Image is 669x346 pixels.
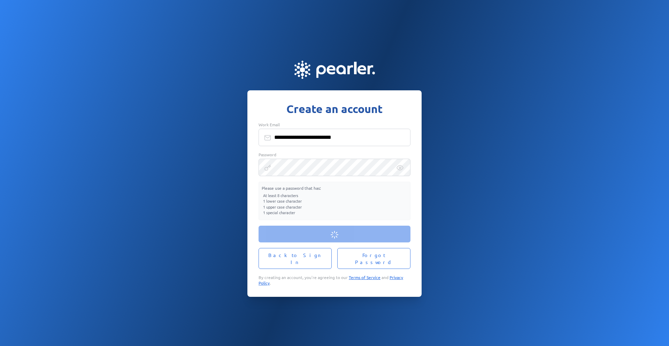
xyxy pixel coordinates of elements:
button: Forgot Password [337,248,410,269]
li: At least 8 characters [263,193,406,198]
h1: Create an account [259,101,410,116]
span: Please use a password that has: [262,185,321,191]
button: Back to Sign In [259,248,332,269]
li: 1 lower case character [263,198,406,204]
a: Privacy Policy [259,274,403,286]
li: 1 special character [263,210,406,216]
span: Back to Sign In [267,251,323,265]
li: 1 upper case character [263,204,406,210]
span: Work Email [259,122,280,127]
a: Terms of Service [349,274,380,280]
span: Password [259,152,276,157]
div: Hide Password [397,164,403,171]
span: Forgot Password [346,251,402,265]
p: By creating an account, you're agreeing to our and . [259,274,410,286]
